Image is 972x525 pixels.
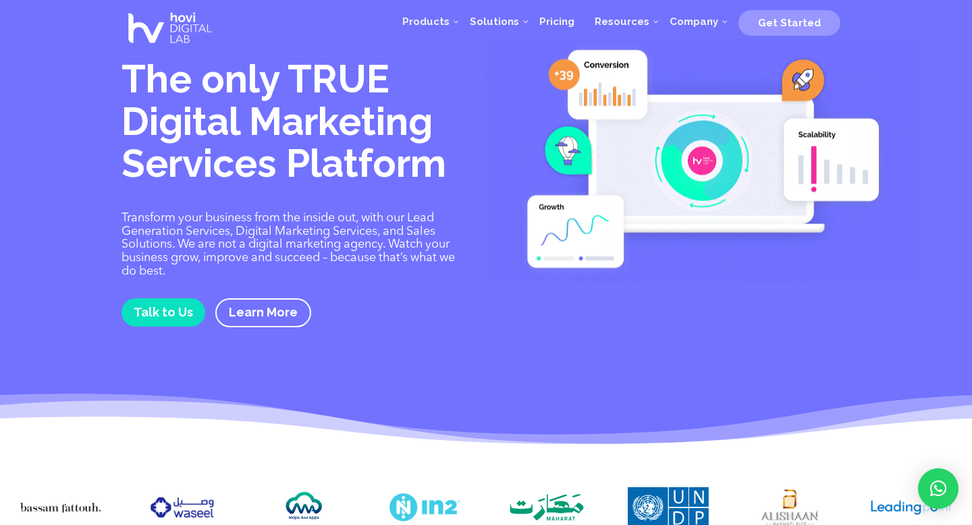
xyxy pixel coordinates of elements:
[122,212,466,279] p: Transform your business from the inside out, with our Lead Generation Services, Digital Marketing...
[595,16,649,28] span: Resources
[585,1,659,42] a: Resources
[460,1,529,42] a: Solutions
[485,39,919,283] img: Digital Marketing Services
[738,11,840,32] a: Get Started
[215,298,311,327] a: Learn More
[392,1,460,42] a: Products
[670,16,718,28] span: Company
[470,16,519,28] span: Solutions
[122,298,205,326] a: Talk to Us
[402,16,450,28] span: Products
[539,16,574,28] span: Pricing
[529,1,585,42] a: Pricing
[758,17,821,29] span: Get Started
[122,58,466,192] h1: The only TRUE Digital Marketing Services Platform
[659,1,728,42] a: Company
